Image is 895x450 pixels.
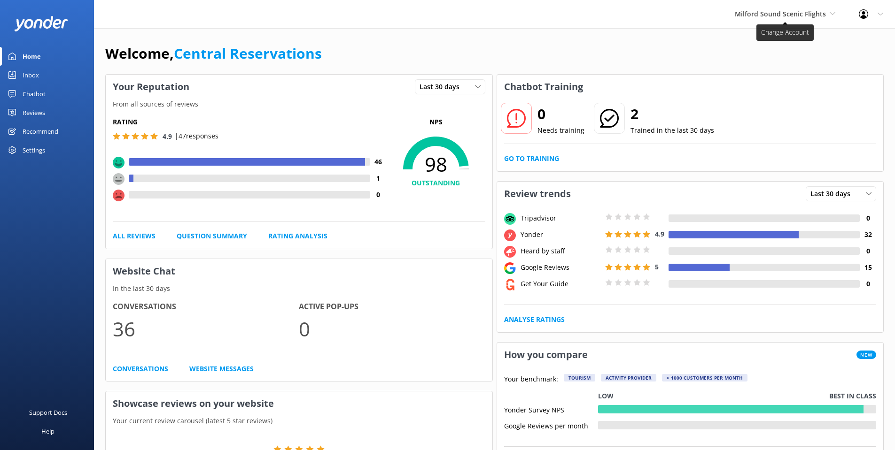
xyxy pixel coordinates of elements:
a: Conversations [113,364,168,374]
div: Google Reviews per month [504,421,598,429]
h4: 0 [860,246,876,256]
span: New [856,351,876,359]
a: Rating Analysis [268,231,327,241]
p: In the last 30 days [106,283,492,294]
img: yonder-white-logo.png [14,16,68,31]
p: Your benchmark: [504,374,558,385]
h4: 46 [370,157,387,167]
a: Website Messages [189,364,254,374]
div: Get Your Guide [518,279,603,289]
p: | 47 responses [175,131,218,141]
div: Chatbot [23,84,46,103]
div: Google Reviews [518,262,603,273]
h4: 15 [860,262,876,273]
h1: Welcome, [105,42,322,65]
a: Question Summary [177,231,247,241]
span: Milford Sound Scenic Flights [735,9,826,18]
p: Needs training [537,125,584,136]
div: Reviews [23,103,45,122]
div: Help [41,422,54,441]
h3: Review trends [497,182,578,206]
div: Inbox [23,66,39,84]
div: Home [23,47,41,66]
h4: Conversations [113,301,299,313]
div: Settings [23,141,45,160]
div: Yonder [518,229,603,240]
a: Go to Training [504,153,559,164]
p: Trained in the last 30 days [630,125,714,136]
h4: 0 [860,213,876,223]
h3: Your Reputation [106,75,196,99]
div: > 1000 customers per month [662,374,747,381]
h3: Showcase reviews on your website [106,391,492,416]
h4: Active Pop-ups [299,301,485,313]
p: From all sources of reviews [106,99,492,109]
span: Last 30 days [810,189,856,199]
h3: Website Chat [106,259,492,283]
h5: Rating [113,117,387,127]
div: Tripadvisor [518,213,603,223]
span: 4.9 [163,132,172,141]
div: Yonder Survey NPS [504,405,598,413]
span: 98 [387,153,485,176]
h4: 0 [860,279,876,289]
div: Activity Provider [601,374,656,381]
p: NPS [387,117,485,127]
h2: 0 [537,103,584,125]
h4: 32 [860,229,876,240]
h3: Chatbot Training [497,75,590,99]
div: Recommend [23,122,58,141]
h3: How you compare [497,343,595,367]
p: Best in class [829,391,876,401]
div: Tourism [564,374,595,381]
a: Analyse Ratings [504,314,565,325]
div: Support Docs [29,403,67,422]
span: 5 [655,262,659,271]
p: 0 [299,313,485,344]
a: All Reviews [113,231,156,241]
span: Last 30 days [420,82,465,92]
p: Low [598,391,614,401]
span: 4.9 [655,229,664,238]
a: Central Reservations [174,44,322,63]
p: Your current review carousel (latest 5 star reviews) [106,416,492,426]
h4: OUTSTANDING [387,178,485,188]
h4: 1 [370,173,387,183]
h4: 0 [370,190,387,200]
div: Heard by staff [518,246,603,256]
p: 36 [113,313,299,344]
h2: 2 [630,103,714,125]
